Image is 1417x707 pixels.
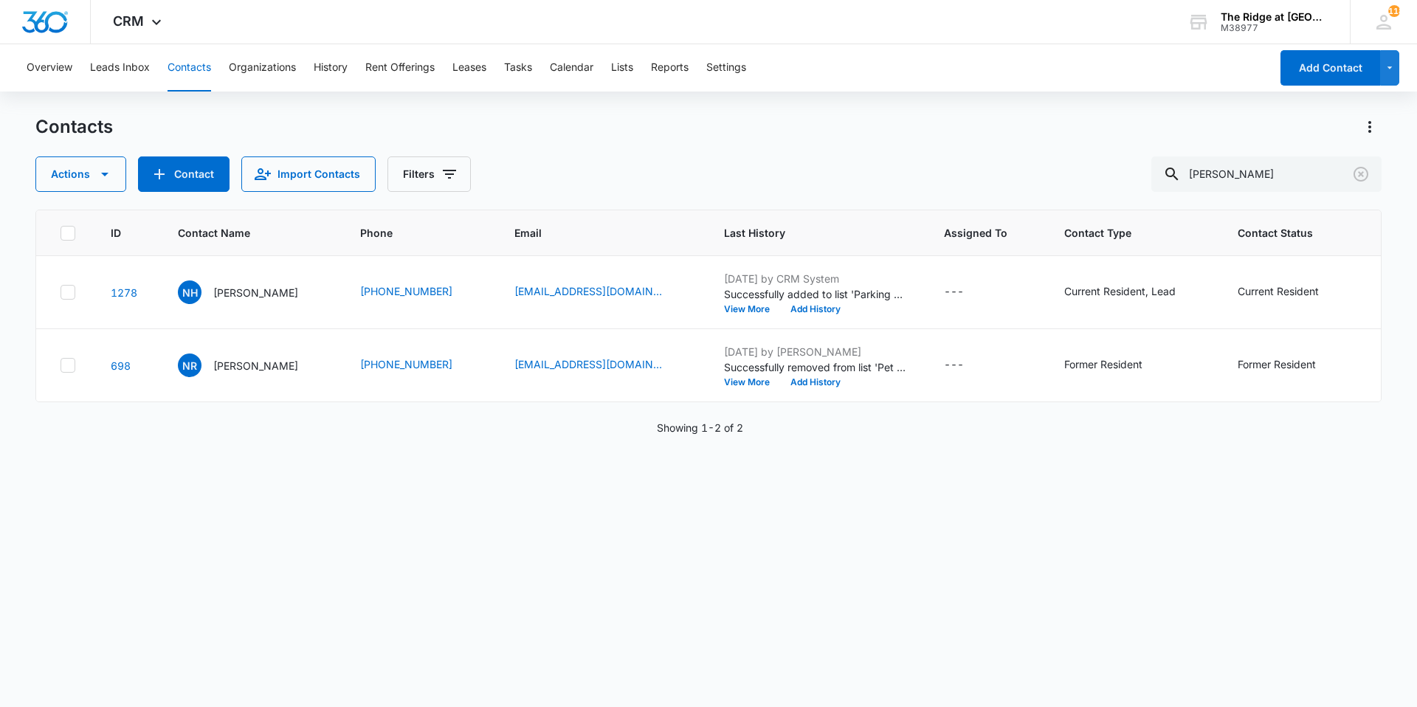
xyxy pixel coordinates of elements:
div: account name [1221,11,1328,23]
button: View More [724,305,780,314]
div: Phone - (720) 935-9854 - Select to Edit Field [360,356,479,374]
span: ID [111,225,121,241]
div: --- [944,356,964,374]
p: [DATE] by [PERSON_NAME] [724,344,909,359]
p: [PERSON_NAME] [213,285,298,300]
button: History [314,44,348,92]
p: Successfully removed from list 'Pet Audit'. [724,359,909,375]
button: Add Contact [1280,50,1380,86]
span: Assigned To [944,225,1007,241]
button: View More [724,378,780,387]
span: Contact Type [1064,225,1181,241]
h1: Contacts [35,116,113,138]
a: [EMAIL_ADDRESS][DOMAIN_NAME] [514,283,662,299]
p: [PERSON_NAME] [213,358,298,373]
button: Calendar [550,44,593,92]
button: Add History [780,378,851,387]
span: 118 [1388,5,1400,17]
div: Contact Status - Former Resident - Select to Edit Field [1238,356,1342,374]
div: Contact Name - Nora Robbins - Select to Edit Field [178,353,325,377]
a: [EMAIL_ADDRESS][DOMAIN_NAME] [514,356,662,372]
div: Former Resident [1064,356,1142,372]
p: Successfully added to list 'Parking Permits'. [724,286,909,302]
div: Current Resident [1238,283,1319,299]
div: Former Resident [1238,356,1316,372]
button: Tasks [504,44,532,92]
button: Leads Inbox [90,44,150,92]
input: Search Contacts [1151,156,1382,192]
button: Rent Offerings [365,44,435,92]
span: Last History [724,225,887,241]
button: Leases [452,44,486,92]
button: Lists [611,44,633,92]
p: Showing 1-2 of 2 [657,420,743,435]
button: Overview [27,44,72,92]
div: Current Resident, Lead [1064,283,1176,299]
span: CRM [113,13,144,29]
button: Add Contact [138,156,230,192]
div: --- [944,283,964,301]
div: Phone - (401) 714-3895 - Select to Edit Field [360,283,479,301]
button: Import Contacts [241,156,376,192]
div: Email - robbinsn0312@yahoo.com - Select to Edit Field [514,356,689,374]
div: Email - norahall9997@gmail.com - Select to Edit Field [514,283,689,301]
div: Contact Type - Current Resident, Lead - Select to Edit Field [1064,283,1202,301]
div: notifications count [1388,5,1400,17]
button: Actions [1358,115,1382,139]
span: Phone [360,225,458,241]
div: Assigned To - - Select to Edit Field [944,356,990,374]
button: Clear [1349,162,1373,186]
span: Contact Name [178,225,303,241]
a: Navigate to contact details page for Nora Hall [111,286,137,299]
span: NH [178,280,201,304]
div: Contact Status - Current Resident - Select to Edit Field [1238,283,1345,301]
span: Contact Status [1238,225,1324,241]
span: Email [514,225,667,241]
button: Filters [387,156,471,192]
a: Navigate to contact details page for Nora Robbins [111,359,131,372]
button: Settings [706,44,746,92]
div: Contact Type - Former Resident - Select to Edit Field [1064,356,1169,374]
button: Add History [780,305,851,314]
button: Reports [651,44,689,92]
span: NR [178,353,201,377]
div: account id [1221,23,1328,33]
button: Contacts [168,44,211,92]
button: Organizations [229,44,296,92]
div: Contact Name - Nora Hall - Select to Edit Field [178,280,325,304]
div: Assigned To - - Select to Edit Field [944,283,990,301]
a: [PHONE_NUMBER] [360,356,452,372]
button: Actions [35,156,126,192]
a: [PHONE_NUMBER] [360,283,452,299]
p: [DATE] by CRM System [724,271,909,286]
